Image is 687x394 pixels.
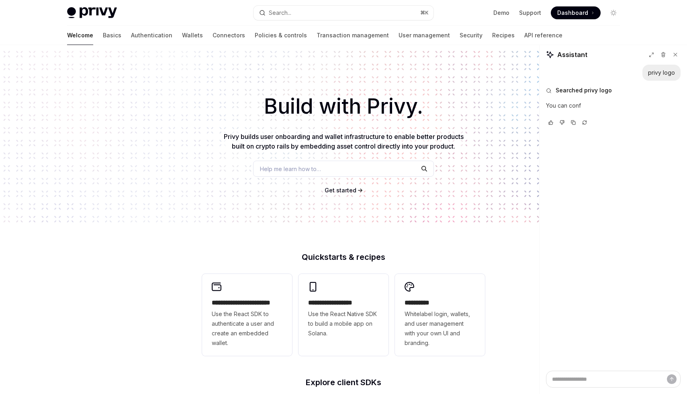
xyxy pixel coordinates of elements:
[325,187,356,194] span: Get started
[254,6,433,20] button: Search...⌘K
[131,26,172,45] a: Authentication
[67,26,93,45] a: Welcome
[546,101,681,110] p: You can conf
[546,86,681,94] button: Searched privy logo
[546,118,556,127] button: Vote that response was good
[395,274,485,356] a: **** *****Whitelabel login, wallets, and user management with your own UI and branding.
[13,91,674,122] h1: Build with Privy.
[212,309,282,348] span: Use the React SDK to authenticate a user and create an embedded wallet.
[492,26,515,45] a: Recipes
[557,50,587,59] span: Assistant
[182,26,203,45] a: Wallets
[202,378,485,386] h2: Explore client SDKs
[405,309,475,348] span: Whitelabel login, wallets, and user management with your own UI and branding.
[67,7,117,18] img: light logo
[308,309,379,338] span: Use the React Native SDK to build a mobile app on Solana.
[667,374,677,384] button: Send message
[551,6,601,19] a: Dashboard
[317,26,389,45] a: Transaction management
[557,118,567,127] button: Vote that response was not good
[325,186,356,194] a: Get started
[299,274,388,356] a: **** **** **** ***Use the React Native SDK to build a mobile app on Solana.
[420,10,429,16] span: ⌘ K
[580,118,589,127] button: Reload last chat
[269,8,291,18] div: Search...
[546,371,681,388] textarea: Ask a question...
[224,133,464,150] span: Privy builds user onboarding and wallet infrastructure to enable better products built on crypto ...
[607,6,620,19] button: Toggle dark mode
[519,9,541,17] a: Support
[524,26,562,45] a: API reference
[557,9,588,17] span: Dashboard
[202,253,485,261] h2: Quickstarts & recipes
[556,86,612,94] span: Searched privy logo
[255,26,307,45] a: Policies & controls
[103,26,121,45] a: Basics
[399,26,450,45] a: User management
[493,9,509,17] a: Demo
[648,69,675,77] div: privy logo
[460,26,483,45] a: Security
[213,26,245,45] a: Connectors
[568,118,578,127] button: Copy chat response
[260,165,321,173] span: Help me learn how to…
